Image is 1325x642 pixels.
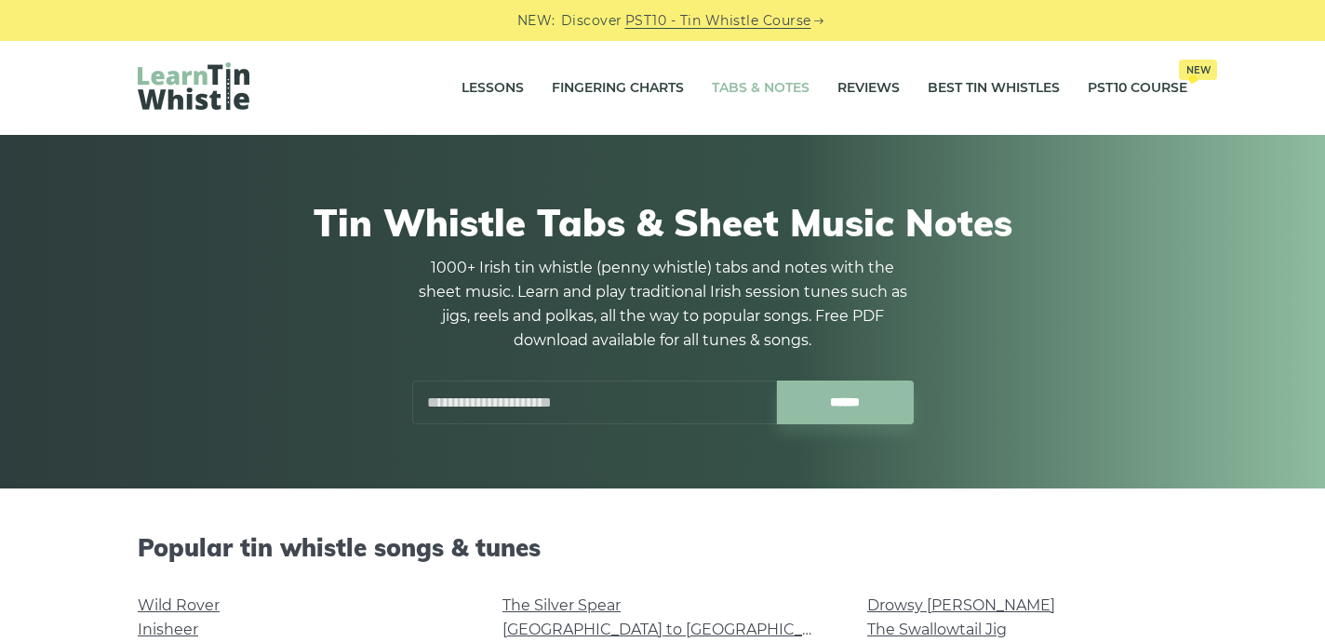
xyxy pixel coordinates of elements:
img: LearnTinWhistle.com [138,62,249,110]
p: 1000+ Irish tin whistle (penny whistle) tabs and notes with the sheet music. Learn and play tradi... [411,256,914,353]
a: Tabs & Notes [712,65,810,112]
a: The Silver Spear [502,596,621,614]
a: Fingering Charts [552,65,684,112]
a: The Swallowtail Jig [867,621,1007,638]
a: Inisheer [138,621,198,638]
a: PST10 CourseNew [1088,65,1187,112]
a: Reviews [837,65,900,112]
a: Best Tin Whistles [928,65,1060,112]
h2: Popular tin whistle songs & tunes [138,533,1187,562]
a: Wild Rover [138,596,220,614]
span: New [1179,60,1217,80]
a: [GEOGRAPHIC_DATA] to [GEOGRAPHIC_DATA] [502,621,846,638]
a: Drowsy [PERSON_NAME] [867,596,1055,614]
h1: Tin Whistle Tabs & Sheet Music Notes [138,200,1187,245]
a: Lessons [462,65,524,112]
